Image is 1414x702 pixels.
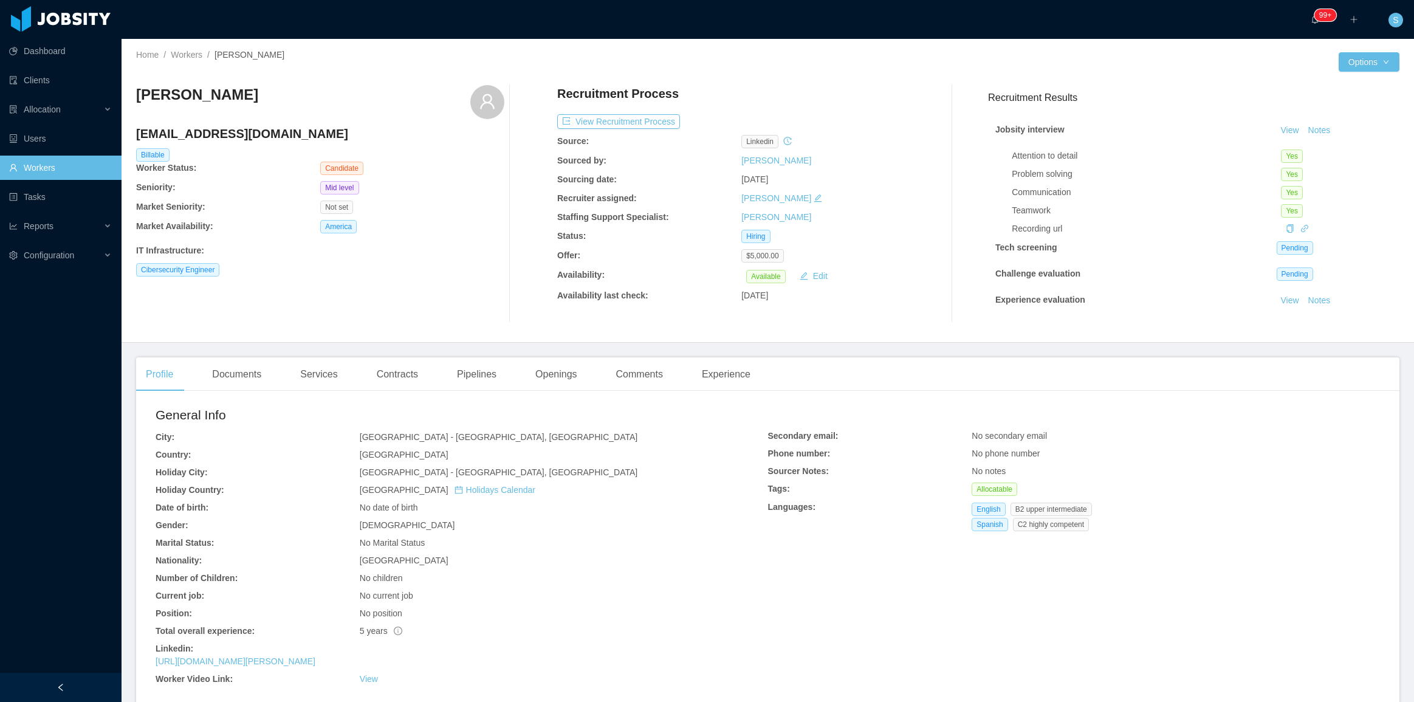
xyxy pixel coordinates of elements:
sup: 1212 [1314,9,1336,21]
b: Market Availability: [136,221,213,231]
span: 5 years [360,626,402,636]
span: [GEOGRAPHIC_DATA] [360,485,535,495]
b: Availability last check: [557,291,648,300]
div: Experience [692,357,760,391]
span: Allocatable [972,483,1017,496]
span: Yes [1281,150,1303,163]
b: Position: [156,608,192,618]
span: Pending [1277,267,1313,281]
a: icon: robotUsers [9,126,112,151]
a: View [360,674,378,684]
a: [URL][DOMAIN_NAME][PERSON_NAME] [156,656,315,666]
span: English [972,503,1005,516]
div: Copy [1286,222,1294,235]
span: C2 highly competent [1013,518,1089,531]
span: America [320,220,357,233]
b: Secondary email: [768,431,839,441]
span: No Marital Status [360,538,425,548]
i: icon: user [479,93,496,110]
a: View [1277,295,1303,305]
div: Services [290,357,347,391]
i: icon: edit [814,194,822,202]
a: icon: auditClients [9,68,112,92]
b: Status: [557,231,586,241]
a: icon: pie-chartDashboard [9,39,112,63]
a: icon: calendarHolidays Calendar [455,485,535,495]
b: Holiday City: [156,467,208,477]
div: Comments [606,357,673,391]
h2: General Info [156,405,768,425]
h3: [PERSON_NAME] [136,85,258,105]
b: Offer: [557,250,580,260]
b: Sourcing date: [557,174,617,184]
span: [DATE] [741,291,768,300]
div: Problem solving [1012,168,1281,181]
b: Total overall experience: [156,626,255,636]
span: S [1393,13,1398,27]
div: Communication [1012,186,1281,199]
i: icon: calendar [455,486,463,494]
span: Yes [1281,168,1303,181]
i: icon: plus [1350,15,1358,24]
span: Pending [1277,241,1313,255]
span: No phone number [972,449,1040,458]
b: Holiday Country: [156,485,224,495]
button: Notes [1303,123,1336,138]
button: Optionsicon: down [1339,52,1399,72]
span: / [163,50,166,60]
span: Yes [1281,204,1303,218]
a: icon: profileTasks [9,185,112,209]
b: Sourcer Notes: [768,466,829,476]
strong: Jobsity interview [995,125,1065,134]
b: Source: [557,136,589,146]
span: Cibersecurity Engineer [136,263,219,277]
a: [PERSON_NAME] [741,193,811,203]
span: No current job [360,591,413,600]
b: Tags: [768,484,790,494]
span: Yes [1281,186,1303,199]
a: View [1277,125,1303,135]
span: No children [360,573,403,583]
div: Documents [202,357,271,391]
span: [DEMOGRAPHIC_DATA] [360,520,455,530]
b: Linkedin: [156,644,193,653]
span: No date of birth [360,503,418,512]
div: Attention to detail [1012,150,1281,162]
span: Mid level [320,181,359,194]
i: icon: history [783,137,792,145]
b: Availability: [557,270,605,280]
span: Reports [24,221,53,231]
span: B2 upper intermediate [1011,503,1092,516]
a: [PERSON_NAME] [741,212,811,222]
span: [DATE] [741,174,768,184]
b: Languages: [768,502,816,512]
span: [GEOGRAPHIC_DATA] - [GEOGRAPHIC_DATA], [GEOGRAPHIC_DATA] [360,432,637,442]
b: Worker Status: [136,163,196,173]
span: linkedin [741,135,778,148]
span: / [207,50,210,60]
a: [PERSON_NAME] [741,156,811,165]
b: City: [156,432,174,442]
div: Recording url [1012,222,1281,235]
a: icon: exportView Recruitment Process [557,117,680,126]
button: Notes [1303,294,1336,308]
span: Hiring [741,230,770,243]
button: Notes [1303,322,1336,336]
b: Nationality: [156,556,202,565]
span: Allocation [24,105,61,114]
b: IT Infrastructure : [136,246,204,255]
i: icon: copy [1286,224,1294,233]
b: Phone number: [768,449,831,458]
div: Pipelines [447,357,506,391]
b: Number of Children: [156,573,238,583]
i: icon: solution [9,105,18,114]
span: No notes [972,466,1006,476]
b: Gender: [156,520,188,530]
b: Date of birth: [156,503,208,512]
h4: Recruitment Process [557,85,679,102]
span: Candidate [320,162,363,175]
span: [GEOGRAPHIC_DATA] - [GEOGRAPHIC_DATA], [GEOGRAPHIC_DATA] [360,467,637,477]
span: Configuration [24,250,74,260]
span: [GEOGRAPHIC_DATA] [360,450,448,459]
a: icon: link [1300,224,1309,233]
